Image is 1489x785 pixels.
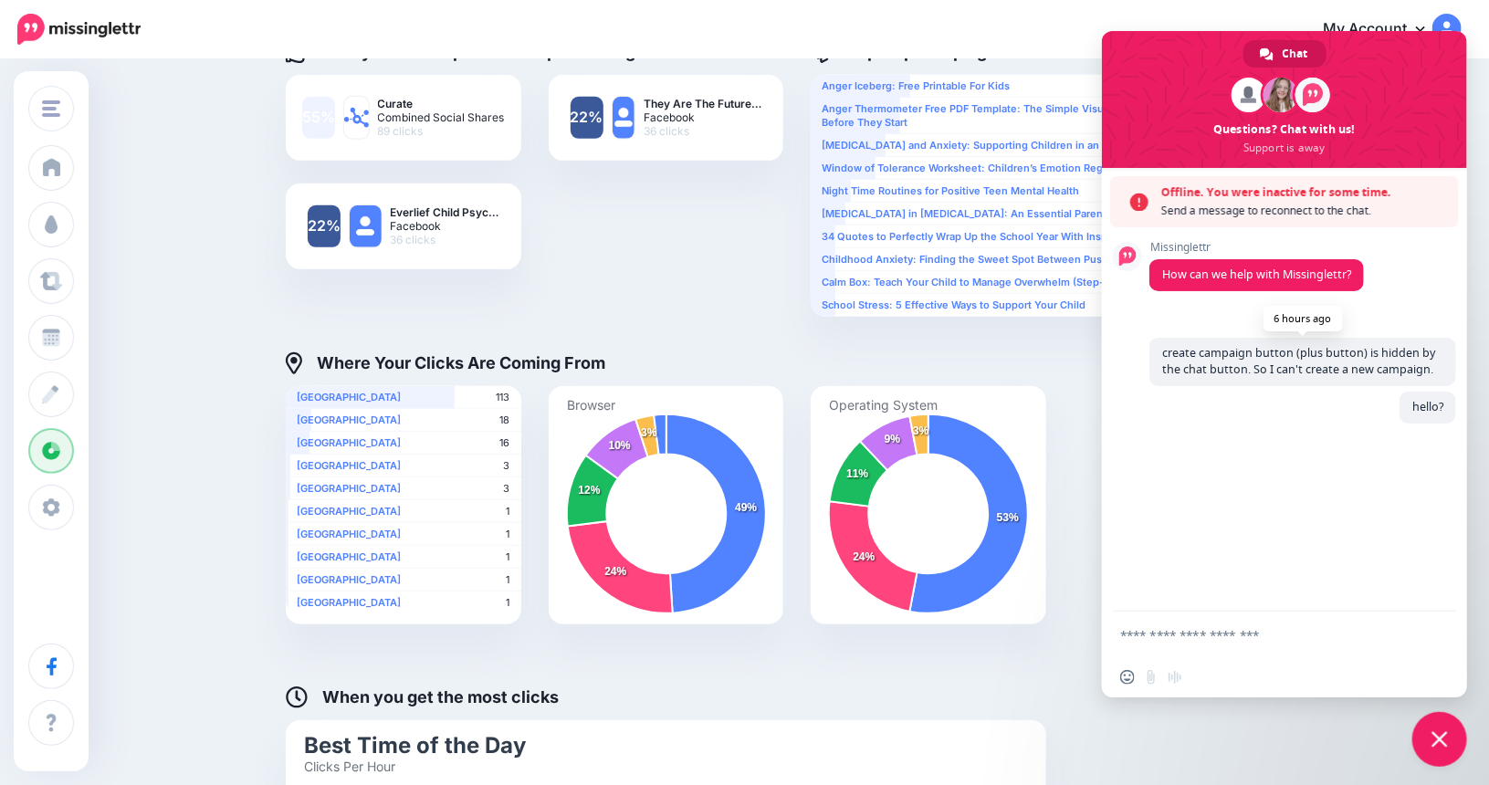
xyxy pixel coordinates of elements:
span: How can we help with Missinglettr? [1162,267,1351,282]
span: 1 [507,505,510,518]
a: Close chat [1412,712,1467,767]
b: School Stress: 5 Effective Ways to Support Your Child [822,298,1085,311]
text: Clicks Per Hour [304,759,395,774]
span: Insert an emoji [1120,670,1135,685]
span: 1 [507,573,510,587]
span: 113 [497,391,510,404]
span: hello? [1412,399,1443,414]
span: 36 clicks [644,124,761,138]
b: Childhood Anxiety: Finding the Sweet Spot Between Push and Protect [822,253,1168,266]
h4: Where Your Clicks Are Coming From [286,352,605,374]
img: user_default_image.png [350,205,382,247]
span: Send a message to reconnect to the chat. [1161,202,1450,220]
b: [MEDICAL_DATA] and Anxiety: Supporting Children in an Imperfect World [822,139,1180,152]
span: Offline. You were inactive for some time. [1161,183,1450,202]
b: Everlief Child Psyc… [391,205,499,219]
b: Anger Iceberg: Free Printable For Kids [822,79,1010,92]
b: [MEDICAL_DATA] in [MEDICAL_DATA]: An Essential Parent Guide [822,207,1138,220]
b: [GEOGRAPHIC_DATA] [297,528,401,540]
a: Chat [1243,40,1326,68]
b: Window of Tolerance Worksheet: Children’s Emotion Regulation [822,162,1137,174]
span: 1 [507,596,510,610]
b: 34 Quotes to Perfectly Wrap Up the School Year With Inspiration [822,230,1138,243]
a: My Account [1305,7,1462,52]
b: Calm Box: Teach Your Child to Manage Overwhelm (Step-By-[PERSON_NAME]) [822,276,1206,288]
b: [GEOGRAPHIC_DATA] [297,482,401,495]
span: 36 clicks [391,233,499,246]
b: Curate [378,97,505,110]
b: [GEOGRAPHIC_DATA] [297,391,401,403]
img: menu.png [42,100,60,117]
text: Operating System [829,397,938,413]
b: Anger Thermometer Free PDF Template: The Simple Visual Tool That Helps Stop Outbursts Before They... [822,102,1268,129]
span: 16 [500,436,510,450]
span: Combined Social Shares [378,110,505,124]
span: Chat [1283,40,1308,68]
b: [GEOGRAPHIC_DATA] [297,596,401,609]
textarea: Compose your message... [1120,612,1412,657]
span: 3 [504,482,510,496]
a: 55% [302,97,335,139]
text: Browser [567,397,615,413]
b: [GEOGRAPHIC_DATA] [297,459,401,472]
b: [GEOGRAPHIC_DATA] [297,413,401,426]
span: Facebook [644,110,761,124]
b: [GEOGRAPHIC_DATA] [297,550,401,563]
span: 1 [507,528,510,541]
span: 89 clicks [378,124,505,138]
b: [GEOGRAPHIC_DATA] [297,505,401,518]
span: Missinglettr [1149,241,1364,254]
span: 18 [500,413,510,427]
b: [GEOGRAPHIC_DATA] [297,436,401,449]
b: [GEOGRAPHIC_DATA] [297,573,401,586]
b: They Are The Future… [644,97,761,110]
span: Facebook [391,219,499,233]
span: create campaign button (plus button) is hidden by the chat button. So I can't create a new campaign. [1162,345,1435,377]
a: 22% [308,205,341,247]
a: 22% [571,97,603,139]
h4: When you get the most clicks [286,686,559,708]
div: [DATE] [1267,314,1303,325]
img: user_default_image.png [613,97,635,139]
span: 1 [507,550,510,564]
b: Night Time Routines for Positive Teen Mental Health [822,184,1079,197]
text: Best Time of the Day [304,732,527,759]
img: Missinglettr [17,14,141,45]
span: 3 [504,459,510,473]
